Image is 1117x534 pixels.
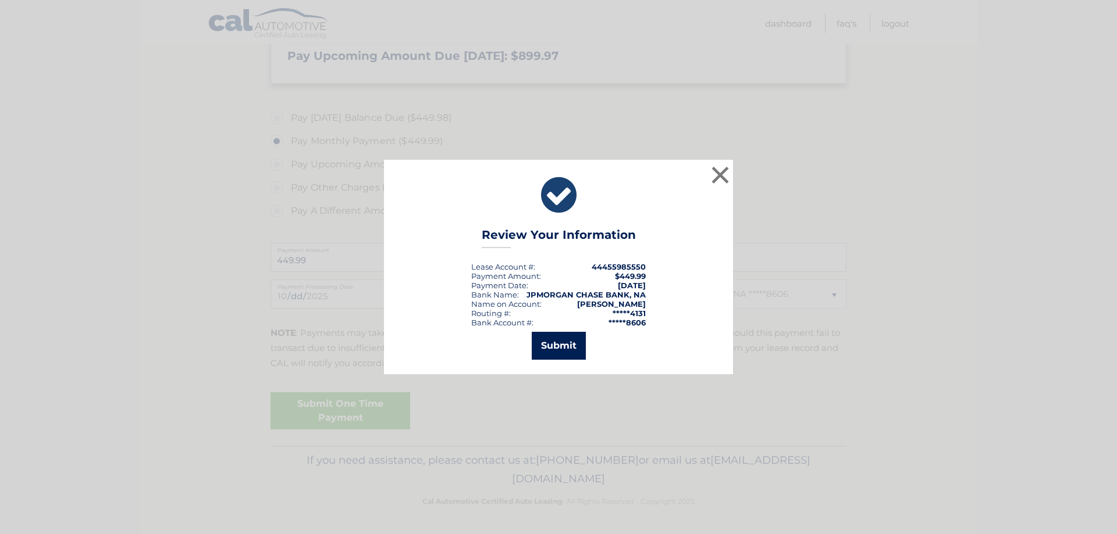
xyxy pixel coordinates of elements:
button: Submit [532,332,586,360]
strong: JPMORGAN CHASE BANK, NA [527,290,646,299]
div: Name on Account: [471,299,542,309]
span: $449.99 [615,271,646,281]
div: Lease Account #: [471,262,535,271]
div: Bank Account #: [471,318,533,327]
span: Payment Date [471,281,527,290]
button: × [709,163,732,187]
div: Routing #: [471,309,511,318]
h3: Review Your Information [482,228,636,248]
div: Bank Name: [471,290,519,299]
div: Payment Amount: [471,271,541,281]
div: : [471,281,528,290]
strong: [PERSON_NAME] [577,299,646,309]
strong: 44455985550 [592,262,646,271]
span: [DATE] [618,281,646,290]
